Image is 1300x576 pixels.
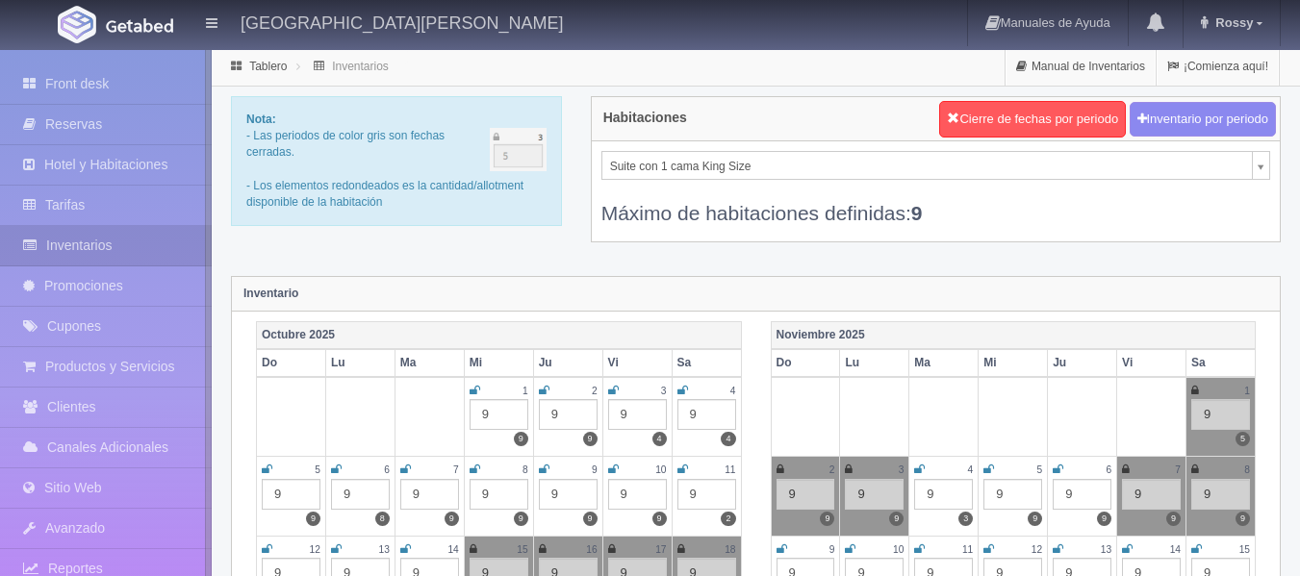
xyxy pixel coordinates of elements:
[1244,386,1250,396] small: 1
[661,386,667,396] small: 3
[583,512,598,526] label: 9
[375,512,390,526] label: 8
[1006,48,1156,86] a: Manual de Inventarios
[490,128,547,171] img: cutoff.png
[400,479,459,510] div: 9
[911,202,923,224] b: 9
[470,479,528,510] div: 9
[829,464,835,475] small: 2
[725,464,735,475] small: 11
[539,479,598,510] div: 9
[899,464,905,475] small: 3
[306,512,320,526] label: 9
[106,18,173,33] img: Getabed
[1191,399,1250,430] div: 9
[1101,544,1111,555] small: 13
[652,432,667,446] label: 4
[608,479,667,510] div: 9
[1053,479,1111,510] div: 9
[533,349,602,377] th: Ju
[655,544,666,555] small: 17
[1130,102,1276,138] button: Inventario por periodo
[1106,464,1111,475] small: 6
[672,349,741,377] th: Sa
[840,349,909,377] th: Lu
[603,111,687,125] h4: Habitaciones
[1157,48,1279,86] a: ¡Comienza aquí!
[893,544,904,555] small: 10
[983,479,1042,510] div: 9
[914,479,973,510] div: 9
[445,512,459,526] label: 9
[1122,479,1181,510] div: 9
[447,544,458,555] small: 14
[310,544,320,555] small: 12
[592,386,598,396] small: 2
[968,464,974,475] small: 4
[592,464,598,475] small: 9
[771,349,840,377] th: Do
[231,96,562,226] div: - Las periodos de color gris son fechas cerradas. - Los elementos redondeados es la cantidad/allo...
[1166,512,1181,526] label: 9
[243,287,298,300] strong: Inventario
[721,432,735,446] label: 4
[610,152,1244,181] span: Suite con 1 cama King Size
[241,10,563,34] h4: [GEOGRAPHIC_DATA][PERSON_NAME]
[586,544,597,555] small: 16
[1117,349,1186,377] th: Vi
[331,479,390,510] div: 9
[730,386,736,396] small: 4
[315,464,320,475] small: 5
[652,512,667,526] label: 9
[523,386,528,396] small: 1
[453,464,459,475] small: 7
[1028,512,1042,526] label: 9
[58,6,96,43] img: Getabed
[539,399,598,430] div: 9
[721,512,735,526] label: 2
[962,544,973,555] small: 11
[820,512,834,526] label: 9
[384,464,390,475] small: 6
[514,432,528,446] label: 9
[889,512,904,526] label: 9
[939,101,1126,138] button: Cierre de fechas por periodo
[262,479,320,510] div: 9
[517,544,527,555] small: 15
[332,60,389,73] a: Inventarios
[470,399,528,430] div: 9
[1032,544,1042,555] small: 12
[249,60,287,73] a: Tablero
[1236,512,1250,526] label: 9
[1244,464,1250,475] small: 8
[601,180,1270,227] div: Máximo de habitaciones definidas:
[1048,349,1117,377] th: Ju
[655,464,666,475] small: 10
[771,321,1256,349] th: Noviembre 2025
[829,544,835,555] small: 9
[601,151,1270,180] a: Suite con 1 cama King Size
[608,399,667,430] div: 9
[677,399,736,430] div: 9
[909,349,979,377] th: Ma
[1175,464,1181,475] small: 7
[257,321,742,349] th: Octubre 2025
[725,544,735,555] small: 18
[523,464,528,475] small: 8
[1236,432,1250,446] label: 5
[1037,464,1043,475] small: 5
[958,512,973,526] label: 3
[602,349,672,377] th: Vi
[979,349,1048,377] th: Mi
[677,479,736,510] div: 9
[379,544,390,555] small: 13
[1186,349,1256,377] th: Sa
[583,432,598,446] label: 9
[395,349,464,377] th: Ma
[257,349,326,377] th: Do
[1097,512,1111,526] label: 9
[1191,479,1250,510] div: 9
[777,479,835,510] div: 9
[246,113,276,126] b: Nota:
[1170,544,1181,555] small: 14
